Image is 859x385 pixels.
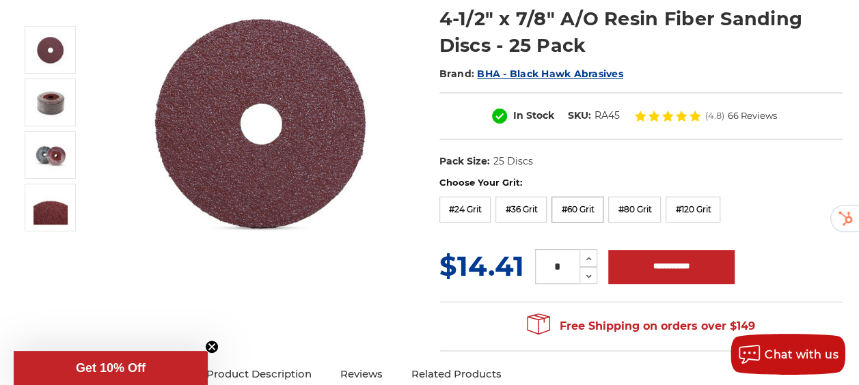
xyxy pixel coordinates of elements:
[33,190,68,225] img: 4-1/2" x 7/8" A/O Resin Fiber Sanding Discs - 25 Pack
[477,68,623,80] a: BHA - Black Hawk Abrasives
[439,5,843,59] h1: 4-1/2" x 7/8" A/O Resin Fiber Sanding Discs - 25 Pack
[33,33,68,67] img: 4.5 inch resin fiber disc
[439,249,524,283] span: $14.41
[439,176,843,190] label: Choose Your Grit:
[705,111,724,120] span: (4.8)
[33,85,68,119] img: 4-1/2" x 7/8" A/O Resin Fiber Sanding Discs - 25 Pack
[731,334,845,375] button: Chat with us
[527,313,755,340] span: Free Shipping on orders over $149
[205,340,219,354] button: Close teaser
[14,351,208,385] div: Get 10% OffClose teaser
[33,138,68,172] img: 4-1/2" x 7/8" A/O Resin Fiber Sanding Discs - 25 Pack
[765,348,838,361] span: Chat with us
[439,154,490,169] dt: Pack Size:
[493,154,532,169] dd: 25 Discs
[728,111,777,120] span: 66 Reviews
[439,68,475,80] span: Brand:
[568,109,591,123] dt: SKU:
[595,109,620,123] dd: RA45
[513,109,554,122] span: In Stock
[76,361,146,375] span: Get 10% Off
